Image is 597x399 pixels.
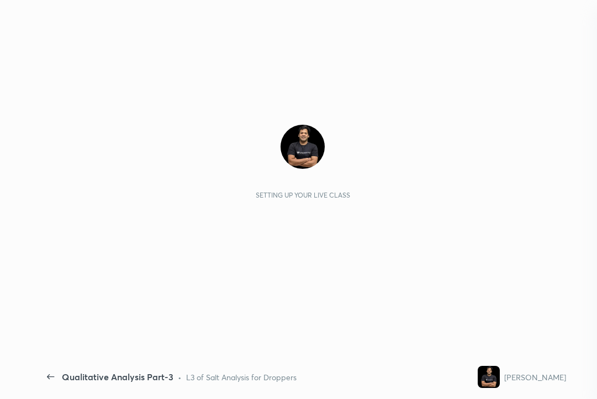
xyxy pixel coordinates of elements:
[62,370,173,384] div: Qualitative Analysis Part-3
[504,371,566,383] div: [PERSON_NAME]
[478,366,500,388] img: 09cf30fa7328422783919cb9d1918269.jpg
[186,371,297,383] div: L3 of Salt Analysis for Droppers
[256,191,350,199] div: Setting up your live class
[281,125,325,169] img: 09cf30fa7328422783919cb9d1918269.jpg
[178,371,182,383] div: •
